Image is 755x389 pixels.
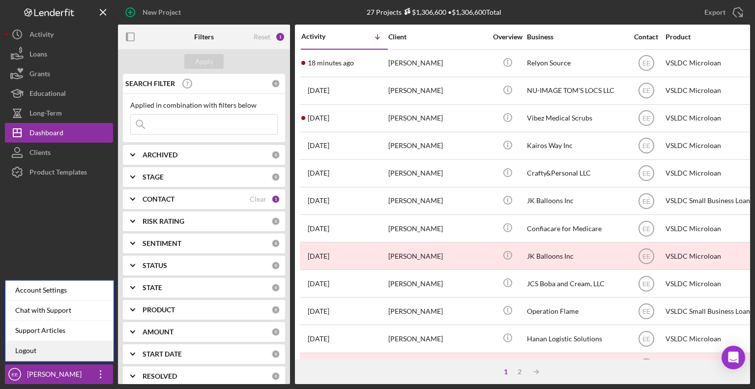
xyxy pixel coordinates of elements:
[527,50,625,76] div: Relyon Source
[271,79,280,88] div: 0
[388,160,487,186] div: [PERSON_NAME]
[527,354,625,380] div: [PERSON_NAME] Naturals
[527,298,625,324] div: Operation Flame
[254,33,270,41] div: Reset
[29,44,47,66] div: Loans
[388,243,487,269] div: [PERSON_NAME]
[271,150,280,159] div: 0
[388,78,487,104] div: [PERSON_NAME]
[402,8,446,16] div: $1,306,600
[29,64,50,86] div: Grants
[388,50,487,76] div: [PERSON_NAME]
[5,25,113,44] button: Activity
[143,239,181,247] b: SENTIMENT
[5,143,113,162] button: Clients
[513,368,526,376] div: 2
[527,160,625,186] div: Crafty&Personal LLC
[5,84,113,103] button: Educational
[388,33,487,41] div: Client
[499,368,513,376] div: 1
[271,328,280,336] div: 0
[642,225,650,232] text: EE
[527,105,625,131] div: Vibez Medical Scrubs
[29,84,66,106] div: Educational
[704,2,726,22] div: Export
[527,188,625,214] div: JK Balloons Inc
[184,54,224,69] button: Apply
[388,105,487,131] div: [PERSON_NAME]
[5,103,113,123] button: Long-Term
[143,372,177,380] b: RESOLVED
[271,195,280,204] div: 1
[143,328,174,336] b: AMOUNT
[308,169,329,177] time: 2025-08-20 22:21
[271,283,280,292] div: 0
[143,284,162,292] b: STATE
[143,2,181,22] div: New Project
[489,33,526,41] div: Overview
[130,101,278,109] div: Applied in combination with filters below
[642,253,650,260] text: EE
[308,280,329,288] time: 2025-07-30 17:06
[642,170,650,177] text: EE
[388,215,487,241] div: [PERSON_NAME]
[25,364,88,387] div: [PERSON_NAME]
[5,280,114,300] div: Account Settings
[271,239,280,248] div: 0
[642,143,650,150] text: EE
[5,64,113,84] button: Grants
[143,262,167,269] b: STATUS
[527,133,625,159] div: Kairos Way Inc
[143,151,177,159] b: ARCHIVED
[301,32,345,40] div: Activity
[642,88,650,94] text: EE
[5,321,114,341] a: Support Articles
[143,173,164,181] b: STAGE
[29,103,62,125] div: Long-Term
[308,197,329,205] time: 2025-08-18 16:17
[642,115,650,122] text: EE
[642,198,650,205] text: EE
[388,188,487,214] div: [PERSON_NAME]
[275,32,285,42] div: 1
[5,44,113,64] button: Loans
[308,59,354,67] time: 2025-09-10 00:47
[5,364,113,384] button: EE[PERSON_NAME]
[367,8,501,16] div: 27 Projects • $1,306,600 Total
[271,217,280,226] div: 0
[527,215,625,241] div: Confiacare for Medicare
[29,143,51,165] div: Clients
[388,298,487,324] div: [PERSON_NAME]
[29,123,63,145] div: Dashboard
[143,350,182,358] b: START DATE
[5,341,114,361] a: Logout
[628,33,665,41] div: Contact
[722,346,745,369] div: Open Intercom Messenger
[143,195,174,203] b: CONTACT
[642,280,650,287] text: EE
[308,114,329,122] time: 2025-08-29 23:19
[143,217,184,225] b: RISK RATING
[29,25,54,47] div: Activity
[527,326,625,352] div: Hanan Logistic Solutions
[388,326,487,352] div: [PERSON_NAME]
[5,162,113,182] button: Product Templates
[5,300,114,321] div: Chat with Support
[271,372,280,381] div: 0
[388,133,487,159] div: [PERSON_NAME]
[5,123,113,143] button: Dashboard
[194,33,214,41] b: Filters
[308,87,329,94] time: 2025-09-01 16:09
[527,33,625,41] div: Business
[642,336,650,343] text: EE
[271,173,280,181] div: 0
[143,306,175,314] b: PRODUCT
